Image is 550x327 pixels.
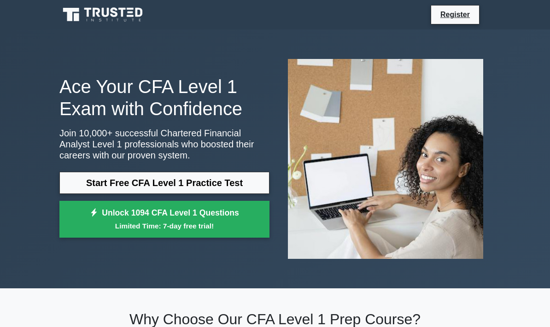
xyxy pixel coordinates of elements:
[59,201,269,238] a: Unlock 1094 CFA Level 1 QuestionsLimited Time: 7-day free trial!
[71,221,258,231] small: Limited Time: 7-day free trial!
[59,128,269,161] p: Join 10,000+ successful Chartered Financial Analyst Level 1 professionals who boosted their caree...
[59,172,269,194] a: Start Free CFA Level 1 Practice Test
[435,9,475,20] a: Register
[59,76,269,120] h1: Ace Your CFA Level 1 Exam with Confidence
